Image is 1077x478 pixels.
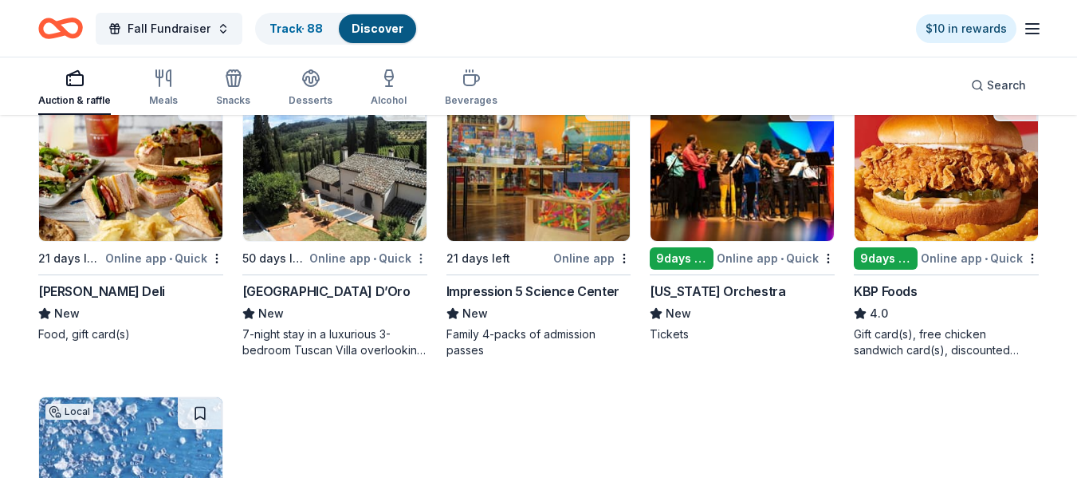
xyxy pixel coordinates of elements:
div: Snacks [216,94,250,107]
img: Image for Villa Sogni D’Oro [243,89,426,241]
div: Desserts [289,94,332,107]
a: Image for Villa Sogni D’Oro11 applieslast week50 days leftOnline app•Quick[GEOGRAPHIC_DATA] D’Oro... [242,89,427,358]
button: Track· 88Discover [255,13,418,45]
div: Gift card(s), free chicken sandwich card(s), discounted catering [854,326,1039,358]
div: Food, gift card(s) [38,326,223,342]
div: Online app Quick [717,248,835,268]
div: Online app Quick [921,248,1039,268]
a: Discover [352,22,403,35]
span: • [985,252,988,265]
span: • [373,252,376,265]
div: 9 days left [854,247,918,270]
div: Tickets [650,326,835,342]
a: Home [38,10,83,47]
button: Fall Fundraiser [96,13,242,45]
div: [GEOGRAPHIC_DATA] D’Oro [242,282,411,301]
span: Search [987,76,1026,95]
div: Local [45,404,93,420]
button: Snacks [216,62,250,115]
div: Online app Quick [105,248,223,268]
div: Auction & raffle [38,94,111,107]
span: 4.0 [870,304,888,323]
div: [US_STATE] Orchestra [650,282,785,301]
button: Alcohol [371,62,407,115]
div: Meals [149,94,178,107]
div: 9 days left [650,247,713,270]
div: Alcohol [371,94,407,107]
a: Image for McAlister's Deli7 applieslast week21 days leftOnline app•Quick[PERSON_NAME] DeliNewFood... [38,89,223,342]
div: Online app [553,248,631,268]
a: Image for Impression 5 Science CenterLocal21 days leftOnline appImpression 5 Science CenterNewFam... [446,89,631,358]
span: • [169,252,172,265]
a: Image for KBP Foods6 applieslast week9days leftOnline app•QuickKBP Foods4.0Gift card(s), free chi... [854,89,1039,358]
button: Auction & raffle [38,62,111,115]
div: [PERSON_NAME] Deli [38,282,165,301]
button: Search [958,69,1039,101]
div: 21 days left [446,249,510,268]
button: Desserts [289,62,332,115]
img: Image for Minnesota Orchestra [651,89,834,241]
img: Image for KBP Foods [855,89,1038,241]
div: Beverages [445,94,497,107]
img: Image for McAlister's Deli [39,89,222,241]
a: Image for Minnesota Orchestra9days leftOnline app•Quick[US_STATE] OrchestraNewTickets [650,89,835,342]
a: Track· 88 [269,22,323,35]
img: Image for Impression 5 Science Center [447,89,631,241]
div: 50 days left [242,249,306,268]
button: Meals [149,62,178,115]
span: New [462,304,488,323]
div: 7-night stay in a luxurious 3-bedroom Tuscan Villa overlooking a vineyard and the ancient walled ... [242,326,427,358]
div: Online app Quick [309,248,427,268]
button: Beverages [445,62,497,115]
span: New [666,304,691,323]
div: Family 4-packs of admission passes [446,326,631,358]
span: • [780,252,784,265]
div: KBP Foods [854,282,917,301]
a: $10 in rewards [916,14,1016,43]
span: New [54,304,80,323]
span: Fall Fundraiser [128,19,210,38]
span: New [258,304,284,323]
div: Impression 5 Science Center [446,282,619,301]
div: 21 days left [38,249,102,268]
